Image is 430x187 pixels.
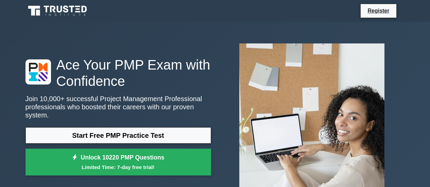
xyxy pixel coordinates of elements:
a: Start Free PMP Practice Test [25,127,211,144]
h1: Ace Your PMP Exam with Confidence [25,57,211,89]
a: Unlock 10220 PMP QuestionsLimited Time: 7-day free trial! [25,149,211,176]
small: Limited Time: 7-day free trial! [34,163,203,171]
a: Register [363,6,393,15]
p: Join 10,000+ successful Project Management Professional professionals who boosted their careers w... [25,95,211,119]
